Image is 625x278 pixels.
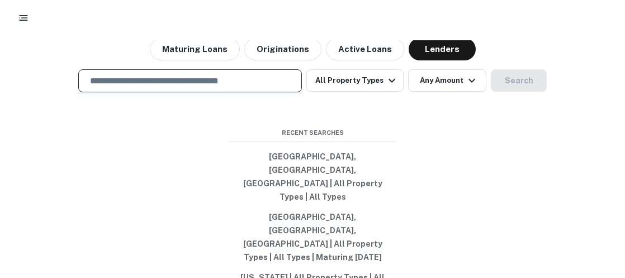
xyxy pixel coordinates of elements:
[150,38,240,60] button: Maturing Loans
[229,128,396,138] span: Recent Searches
[408,69,486,92] button: Any Amount
[244,38,321,60] button: Originations
[229,207,396,267] button: [GEOGRAPHIC_DATA], [GEOGRAPHIC_DATA], [GEOGRAPHIC_DATA] | All Property Types | All Types | Maturi...
[229,147,396,207] button: [GEOGRAPHIC_DATA], [GEOGRAPHIC_DATA], [GEOGRAPHIC_DATA] | All Property Types | All Types
[306,69,404,92] button: All Property Types
[326,38,404,60] button: Active Loans
[569,189,625,242] iframe: Chat Widget
[409,38,476,60] button: Lenders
